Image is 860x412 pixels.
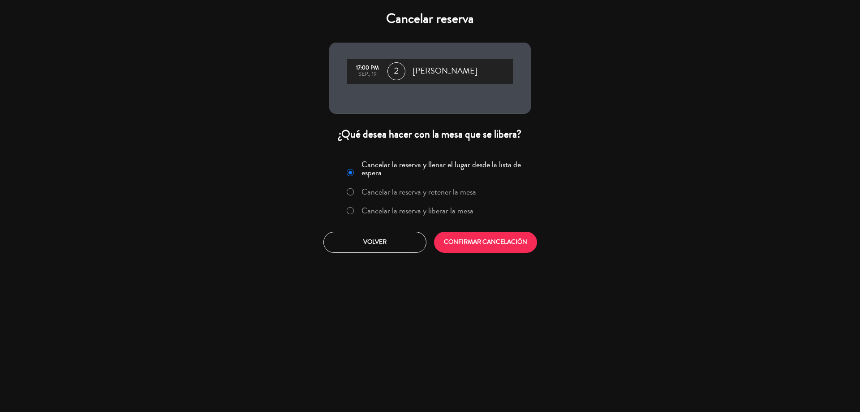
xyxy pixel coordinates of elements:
div: sep., 19 [352,71,383,78]
label: Cancelar la reserva y retener la mesa [361,188,476,196]
div: 17:00 PM [352,65,383,71]
span: [PERSON_NAME] [413,65,477,78]
button: Volver [323,232,426,253]
label: Cancelar la reserva y liberar la mesa [361,207,473,215]
label: Cancelar la reserva y llenar el lugar desde la lista de espera [361,160,525,177]
div: ¿Qué desea hacer con la mesa que se libera? [329,127,531,141]
button: CONFIRMAR CANCELACIÓN [434,232,537,253]
span: 2 [387,62,405,80]
h4: Cancelar reserva [329,11,531,27]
